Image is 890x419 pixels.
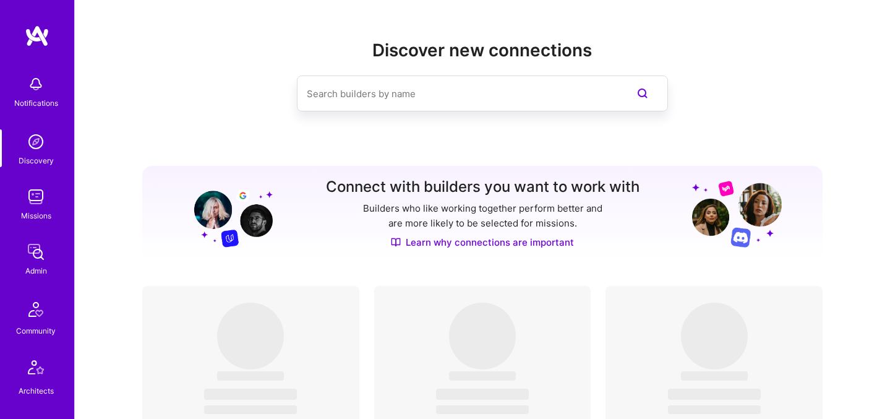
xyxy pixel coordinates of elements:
img: Community [21,295,51,324]
img: Grow your network [692,180,782,248]
a: Learn why connections are important [391,236,574,249]
img: Architects [21,355,51,384]
i: icon SearchPurple [635,86,650,101]
span: ‌ [217,371,284,381]
img: bell [24,72,48,97]
input: Search builders by name [307,78,609,110]
h3: Connect with builders you want to work with [326,178,640,196]
img: logo [25,25,49,47]
div: Architects [19,384,54,397]
span: ‌ [436,405,529,414]
div: Discovery [19,154,54,167]
span: ‌ [217,303,284,369]
span: ‌ [681,371,748,381]
img: admin teamwork [24,240,48,264]
img: Grow your network [183,179,273,248]
span: ‌ [204,389,297,400]
span: ‌ [668,389,761,400]
img: discovery [24,129,48,154]
span: ‌ [436,389,529,400]
div: Admin [25,264,47,277]
p: Builders who like working together perform better and are more likely to be selected for missions. [361,201,605,231]
h2: Discover new connections [142,40,823,61]
div: Community [16,324,56,337]
div: Notifications [14,97,58,110]
img: teamwork [24,184,48,209]
span: ‌ [668,405,761,414]
img: Discover [391,237,401,248]
div: Missions [21,209,51,222]
span: ‌ [449,371,516,381]
span: ‌ [204,405,297,414]
span: ‌ [681,303,748,369]
span: ‌ [449,303,516,369]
